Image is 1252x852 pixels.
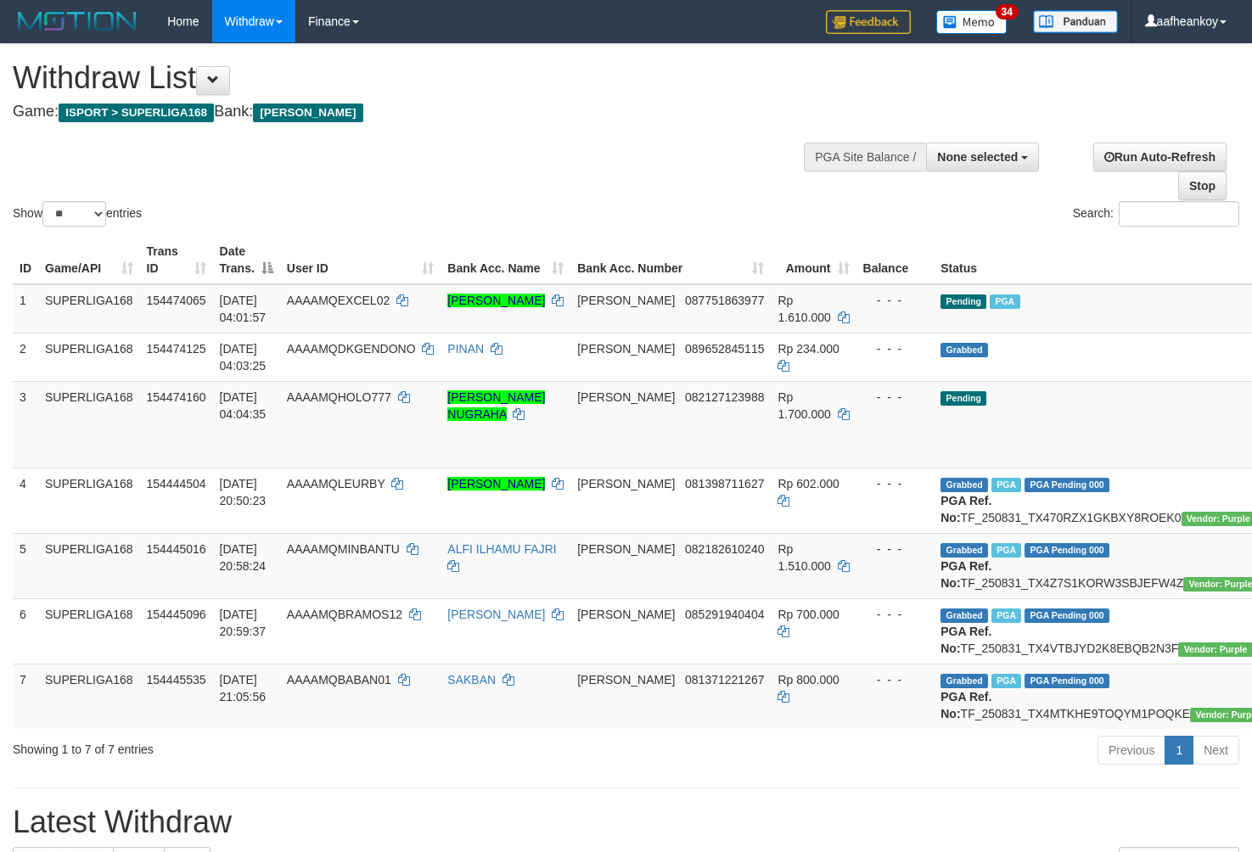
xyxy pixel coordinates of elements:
[577,673,675,687] span: [PERSON_NAME]
[447,608,545,621] a: [PERSON_NAME]
[147,608,206,621] span: 154445096
[59,104,214,122] span: ISPORT > SUPERLIGA168
[570,236,771,284] th: Bank Acc. Number: activate to sort column ascending
[1025,478,1109,492] span: PGA Pending
[778,342,839,356] span: Rp 234.000
[147,477,206,490] span: 154444504
[280,236,441,284] th: User ID: activate to sort column ascending
[38,664,140,729] td: SUPERLIGA168
[287,542,400,556] span: AAAAMQMINBANTU
[940,343,988,357] span: Grabbed
[577,477,675,490] span: [PERSON_NAME]
[940,478,988,492] span: Grabbed
[685,342,764,356] span: Copy 089652845115 to clipboard
[13,284,38,334] td: 1
[577,390,675,404] span: [PERSON_NAME]
[213,236,280,284] th: Date Trans.: activate to sort column descending
[287,294,390,307] span: AAAAMQEXCEL02
[253,104,362,122] span: [PERSON_NAME]
[13,805,1239,839] h1: Latest Withdraw
[1178,642,1252,657] span: Vendor URL: https://trx4.1velocity.biz
[38,284,140,334] td: SUPERLIGA168
[38,236,140,284] th: Game/API: activate to sort column ascending
[685,294,764,307] span: Copy 087751863977 to clipboard
[13,333,38,381] td: 2
[940,494,991,524] b: PGA Ref. No:
[147,342,206,356] span: 154474125
[940,674,988,688] span: Grabbed
[991,674,1021,688] span: Marked by aafheankoy
[13,61,817,95] h1: Withdraw List
[863,389,928,406] div: - - -
[778,608,839,621] span: Rp 700.000
[991,608,1021,623] span: Marked by aafheankoy
[863,475,928,492] div: - - -
[447,673,496,687] a: SAKBAN
[13,236,38,284] th: ID
[287,477,385,490] span: AAAAMQLEURBY
[147,542,206,556] span: 154445016
[778,390,830,421] span: Rp 1.700.000
[13,533,38,598] td: 5
[940,391,986,406] span: Pending
[778,294,830,324] span: Rp 1.610.000
[38,598,140,664] td: SUPERLIGA168
[685,608,764,621] span: Copy 085291940404 to clipboard
[863,541,928,558] div: - - -
[447,542,556,556] a: ALFI ILHAMU FAJRI
[577,294,675,307] span: [PERSON_NAME]
[1033,10,1118,33] img: panduan.png
[685,390,764,404] span: Copy 082127123988 to clipboard
[13,734,509,758] div: Showing 1 to 7 of 7 entries
[13,104,817,121] h4: Game: Bank:
[447,477,545,490] a: [PERSON_NAME]
[287,673,391,687] span: AAAAMQBABAN01
[38,533,140,598] td: SUPERLIGA168
[441,236,570,284] th: Bank Acc. Name: activate to sort column ascending
[936,10,1008,34] img: Button%20Memo.svg
[778,477,839,490] span: Rp 602.000
[1025,543,1109,558] span: PGA Pending
[804,143,926,171] div: PGA Site Balance /
[937,150,1018,164] span: None selected
[220,342,267,373] span: [DATE] 04:03:25
[220,673,267,703] span: [DATE] 21:05:56
[990,294,1019,309] span: Marked by aafheankoy
[771,236,856,284] th: Amount: activate to sort column ascending
[778,673,839,687] span: Rp 800.000
[140,236,213,284] th: Trans ID: activate to sort column ascending
[1073,201,1239,227] label: Search:
[940,690,991,720] b: PGA Ref. No:
[147,673,206,687] span: 154445535
[996,4,1019,20] span: 34
[1093,143,1227,171] a: Run Auto-Refresh
[940,294,986,309] span: Pending
[685,542,764,556] span: Copy 082182610240 to clipboard
[220,294,267,324] span: [DATE] 04:01:57
[940,559,991,590] b: PGA Ref. No:
[940,543,988,558] span: Grabbed
[287,342,416,356] span: AAAAMQDKGENDONO
[577,608,675,621] span: [PERSON_NAME]
[863,292,928,309] div: - - -
[38,381,140,468] td: SUPERLIGA168
[220,608,267,638] span: [DATE] 20:59:37
[38,468,140,533] td: SUPERLIGA168
[147,294,206,307] span: 154474065
[447,294,545,307] a: [PERSON_NAME]
[13,598,38,664] td: 6
[991,478,1021,492] span: Marked by aafounsreynich
[13,8,142,34] img: MOTION_logo.png
[940,608,988,623] span: Grabbed
[863,340,928,357] div: - - -
[940,625,991,655] b: PGA Ref. No:
[220,542,267,573] span: [DATE] 20:58:24
[685,673,764,687] span: Copy 081371221267 to clipboard
[13,201,142,227] label: Show entries
[863,606,928,623] div: - - -
[38,333,140,381] td: SUPERLIGA168
[1119,201,1239,227] input: Search:
[287,608,402,621] span: AAAAMQBRAMOS12
[1025,674,1109,688] span: PGA Pending
[447,390,545,421] a: [PERSON_NAME] NUGRAHA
